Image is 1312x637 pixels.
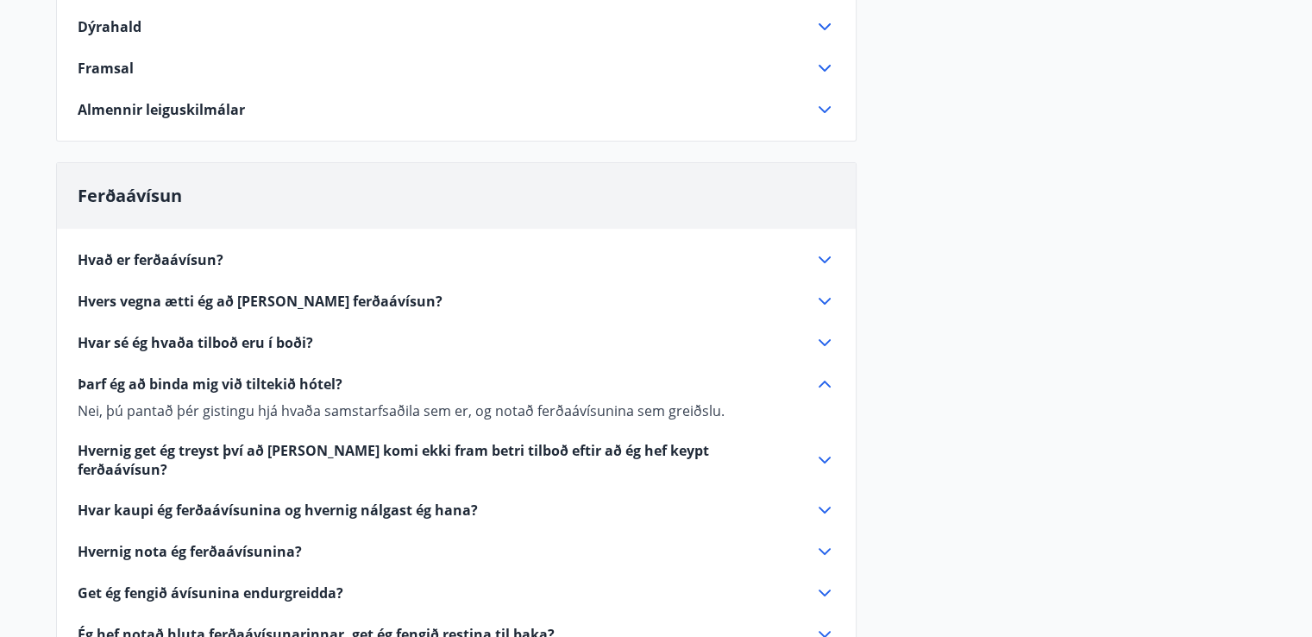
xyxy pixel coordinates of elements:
span: Hvernig get ég treyst því að [PERSON_NAME] komi ekki fram betri tilboð eftir að ég hef keypt ferð... [78,441,794,479]
span: Hvar kaupi ég ferðaávísunina og hvernig nálgast ég hana? [78,501,478,520]
span: Hvers vegna ætti ég að [PERSON_NAME] ferðaávísun? [78,292,443,311]
div: Framsal [78,58,835,79]
span: Dýrahald [78,17,141,36]
span: Ferðaávísun [78,184,182,207]
div: Þarf ég að binda mig við tiltekið hótel? [78,374,835,394]
span: Almennir leiguskilmálar [78,100,245,119]
div: Hvar kaupi ég ferðaávísunina og hvernig nálgast ég hana? [78,500,835,520]
div: Hvers vegna ætti ég að [PERSON_NAME] ferðaávísun? [78,291,835,312]
span: Framsal [78,59,134,78]
span: Þarf ég að binda mig við tiltekið hótel? [78,375,342,394]
span: Hvar sé ég hvaða tilboð eru í boði? [78,333,313,352]
div: Almennir leiguskilmálar [78,99,835,120]
div: Hvar sé ég hvaða tilboð eru í boði? [78,332,835,353]
span: Hvað er ferðaávísun? [78,250,223,269]
div: Hvernig get ég treyst því að [PERSON_NAME] komi ekki fram betri tilboð eftir að ég hef keypt ferð... [78,441,835,479]
p: Nei, þú pantað þér gistingu hjá hvaða samstarfsaðila sem er, og notað ferðaávísunina sem greiðslu. [78,401,835,420]
div: Dýrahald [78,16,835,37]
span: Hvernig nota ég ferðaávísunina? [78,542,302,561]
div: Hvernig nota ég ferðaávísunina? [78,541,835,562]
div: Hvað er ferðaávísun? [78,249,835,270]
div: Get ég fengið ávísunina endurgreidda? [78,583,835,603]
div: Þarf ég að binda mig við tiltekið hótel? [78,394,835,420]
span: Get ég fengið ávísunina endurgreidda? [78,583,343,602]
